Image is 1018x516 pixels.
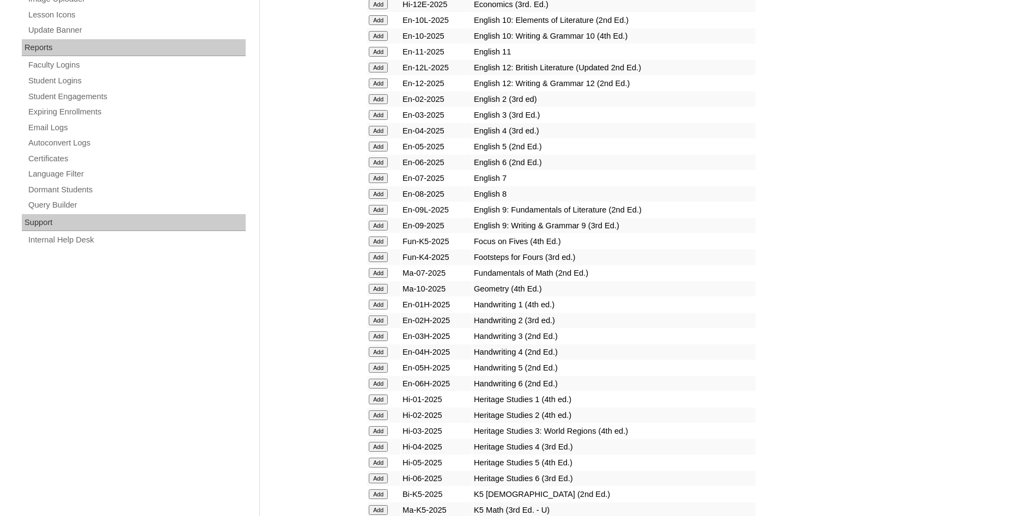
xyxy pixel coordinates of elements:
[369,315,388,325] input: Add
[401,455,472,470] td: Hi-05-2025
[472,171,755,186] td: English 7
[472,155,755,170] td: English 6 (2nd Ed.)
[472,250,755,265] td: Footsteps for Fours (3rd ed.)
[401,171,472,186] td: En-07-2025
[472,376,755,391] td: Handwriting 6 (2nd Ed.)
[472,202,755,217] td: English 9: Fundamentals of Literature (2nd Ed.)
[369,205,388,215] input: Add
[27,105,246,119] a: Expiring Enrollments
[401,297,472,312] td: En-01H-2025
[472,107,755,123] td: English 3 (3rd Ed.)
[472,28,755,44] td: English 10: Writing & Grammar 10 (4th Ed.)
[369,94,388,104] input: Add
[472,439,755,454] td: Heritage Studies 4 (3rd Ed.)
[472,265,755,281] td: Fundamentals of Math (2nd Ed.)
[369,126,388,136] input: Add
[472,44,755,59] td: English 11
[27,198,246,212] a: Query Builder
[472,297,755,312] td: Handwriting 1 (4th ed.)
[401,76,472,91] td: En-12-2025
[27,8,246,22] a: Lesson Icons
[369,442,388,452] input: Add
[27,58,246,72] a: Faculty Logins
[401,218,472,233] td: En-09-2025
[401,60,472,75] td: En-12L-2025
[369,47,388,57] input: Add
[472,186,755,202] td: English 8
[401,329,472,344] td: En-03H-2025
[472,60,755,75] td: English 12: British Literature (Updated 2nd Ed.)
[22,214,246,232] div: Support
[401,155,472,170] td: En-06-2025
[369,458,388,468] input: Add
[472,218,755,233] td: English 9: Writing & Grammar 9 (3rd Ed.)
[401,123,472,138] td: En-04-2025
[27,136,246,150] a: Autoconvert Logs
[401,107,472,123] td: En-03-2025
[369,189,388,199] input: Add
[369,78,388,88] input: Add
[369,331,388,341] input: Add
[472,123,755,138] td: English 4 (3rd ed.)
[369,379,388,388] input: Add
[369,410,388,420] input: Add
[27,183,246,197] a: Dormant Students
[401,44,472,59] td: En-11-2025
[22,39,246,57] div: Reports
[401,423,472,439] td: Hi-03-2025
[27,121,246,135] a: Email Logs
[401,202,472,217] td: En-09L-2025
[401,250,472,265] td: Fun-K4-2025
[369,268,388,278] input: Add
[401,13,472,28] td: En-10L-2025
[27,167,246,181] a: Language Filter
[401,392,472,407] td: Hi-01-2025
[369,284,388,294] input: Add
[369,15,388,25] input: Add
[472,313,755,328] td: Handwriting 2 (3rd ed.)
[401,313,472,328] td: En-02H-2025
[27,74,246,88] a: Student Logins
[401,471,472,486] td: Hi-06-2025
[27,23,246,37] a: Update Banner
[472,92,755,107] td: English 2 (3rd ed)
[472,360,755,375] td: Handwriting 5 (2nd Ed.)
[369,426,388,436] input: Add
[369,221,388,230] input: Add
[369,347,388,357] input: Add
[401,234,472,249] td: Fun-K5-2025
[27,90,246,104] a: Student Engagements
[401,139,472,154] td: En-05-2025
[369,252,388,262] input: Add
[401,28,472,44] td: En-10-2025
[472,234,755,249] td: Focus on Fives (4th Ed.)
[472,423,755,439] td: Heritage Studies 3: World Regions (4th ed.)
[472,408,755,423] td: Heritage Studies 2 (4th ed.)
[472,455,755,470] td: Heritage Studies 5 (4th Ed.)
[401,186,472,202] td: En-08-2025
[472,13,755,28] td: English 10: Elements of Literature (2nd Ed.)
[369,489,388,499] input: Add
[369,394,388,404] input: Add
[401,92,472,107] td: En-02-2025
[401,360,472,375] td: En-05H-2025
[369,142,388,151] input: Add
[472,139,755,154] td: English 5 (2nd Ed.)
[472,281,755,296] td: Geometry (4th Ed.)
[472,392,755,407] td: Heritage Studies 1 (4th ed.)
[369,363,388,373] input: Add
[472,471,755,486] td: Heritage Studies 6 (3rd Ed.)
[369,236,388,246] input: Add
[472,329,755,344] td: Handwriting 3 (2nd Ed.)
[369,31,388,41] input: Add
[401,265,472,281] td: Ma-07-2025
[369,473,388,483] input: Add
[401,344,472,360] td: En-04H-2025
[27,233,246,247] a: Internal Help Desk
[401,439,472,454] td: Hi-04-2025
[472,76,755,91] td: English 12: Writing & Grammar 12 (2nd Ed.)
[401,408,472,423] td: Hi-02-2025
[472,487,755,502] td: K5 [DEMOGRAPHIC_DATA] (2nd Ed.)
[472,344,755,360] td: Handwriting 4 (2nd Ed.)
[369,157,388,167] input: Add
